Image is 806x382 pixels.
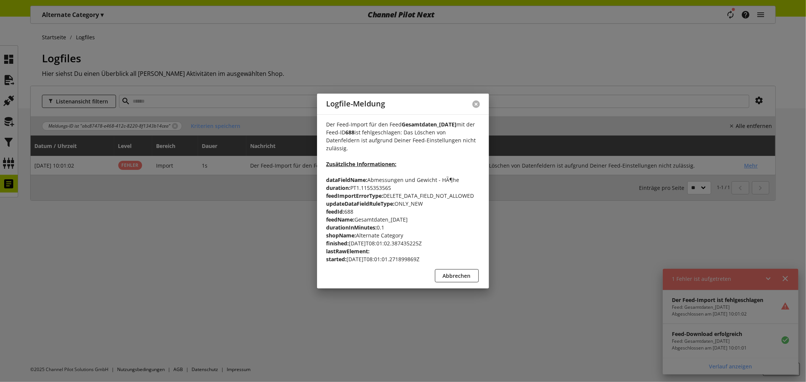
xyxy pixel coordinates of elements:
b: durationInMinutes: [326,224,377,231]
b: lastRawElement: [326,248,370,255]
b: feedId: [326,208,344,215]
b: feedName: [326,216,354,223]
b: shopName: [326,232,356,239]
h2: Logfile-Meldung [326,100,385,108]
b: duration: [326,184,350,191]
b: dataFieldName: [326,176,367,183]
b: Gesamtdaten_[DATE] [402,121,456,128]
p: Der Feed-Import für den Feed mit der Feed-ID ist fehlgeschlagen: Das Löschen von Datenfeldern ist... [326,120,480,263]
span: Abbrechen [443,272,471,280]
b: 688 [345,129,354,136]
b: feedImportErrorType: [326,192,383,199]
button: Abbrechen [435,269,479,282]
b: started: [326,256,347,263]
b: Zusätzliche Informationen: [326,160,396,168]
b: updateDataFieldRuleType: [326,200,394,207]
b: finished: [326,240,349,247]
